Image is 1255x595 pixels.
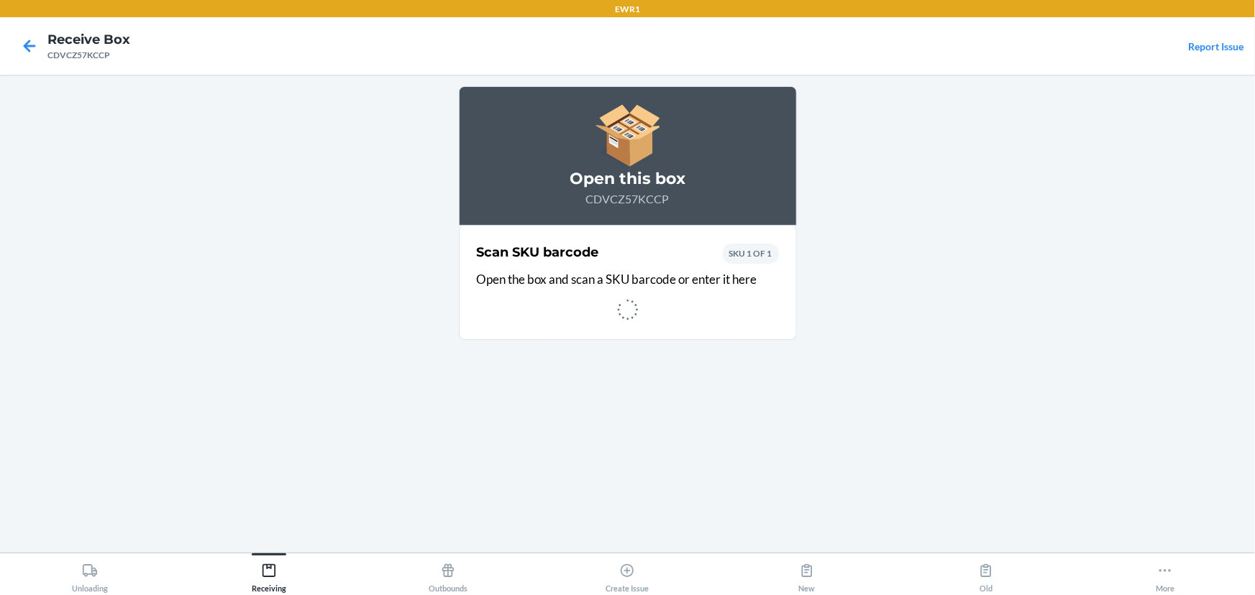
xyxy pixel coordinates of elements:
[72,557,108,593] div: Unloading
[896,553,1075,593] button: Old
[47,49,130,62] div: CDVCZ57KCCP
[538,553,717,593] button: Create Issue
[1156,557,1174,593] div: More
[798,557,815,593] div: New
[477,167,779,190] h3: Open this box
[1076,553,1255,593] button: More
[477,190,779,208] p: CDVCZ57KCCP
[978,557,994,593] div: Old
[47,30,130,49] h4: Receive Box
[477,270,779,289] p: Open the box and scan a SKU barcode or enter it here
[252,557,286,593] div: Receiving
[606,557,649,593] div: Create Issue
[1188,40,1243,52] a: Report Issue
[615,3,640,16] p: EWR1
[429,557,467,593] div: Outbounds
[717,553,896,593] button: New
[477,243,599,262] h2: Scan SKU barcode
[729,247,772,260] p: SKU 1 OF 1
[179,553,358,593] button: Receiving
[359,553,538,593] button: Outbounds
